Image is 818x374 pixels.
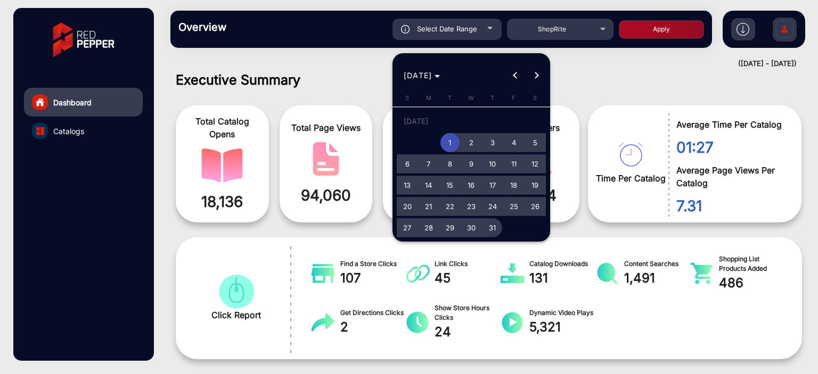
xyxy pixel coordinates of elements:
button: July 28, 2025 [418,217,439,238]
button: July 24, 2025 [482,196,503,217]
span: 5 [526,133,545,152]
button: July 8, 2025 [439,153,461,174]
span: 16 [462,176,481,195]
button: July 17, 2025 [482,174,503,196]
span: 18 [504,176,523,195]
button: July 5, 2025 [525,132,546,153]
button: July 7, 2025 [418,153,439,174]
span: 19 [526,176,545,195]
span: 30 [462,218,481,237]
button: July 6, 2025 [397,153,418,174]
button: July 13, 2025 [397,174,418,196]
button: July 18, 2025 [503,174,525,196]
button: July 10, 2025 [482,153,503,174]
button: Previous month [504,65,526,86]
span: 25 [504,197,523,216]
button: July 3, 2025 [482,132,503,153]
span: [DATE] [404,71,432,80]
button: July 31, 2025 [482,217,503,238]
span: 24 [483,197,502,216]
span: S [533,94,537,102]
button: July 2, 2025 [461,132,482,153]
button: July 25, 2025 [503,196,525,217]
button: July 29, 2025 [439,217,461,238]
button: July 21, 2025 [418,196,439,217]
span: 28 [419,218,438,237]
button: Choose month and year [399,66,445,85]
button: July 22, 2025 [439,196,461,217]
button: July 30, 2025 [461,217,482,238]
span: S [405,94,409,102]
span: 27 [398,218,417,237]
span: 11 [504,154,523,173]
span: 8 [440,154,460,173]
button: July 14, 2025 [418,174,439,196]
span: 6 [398,154,417,173]
button: July 20, 2025 [397,196,418,217]
span: T [448,94,452,102]
button: July 9, 2025 [461,153,482,174]
span: 15 [440,176,460,195]
button: Next month [526,65,547,86]
span: 12 [526,154,545,173]
button: July 19, 2025 [525,174,546,196]
button: July 16, 2025 [461,174,482,196]
button: July 12, 2025 [525,153,546,174]
span: 23 [462,197,481,216]
button: July 23, 2025 [461,196,482,217]
button: July 1, 2025 [439,132,461,153]
span: 29 [440,218,460,237]
span: 3 [483,133,502,152]
span: 20 [398,197,417,216]
span: 22 [440,197,460,216]
span: 4 [504,133,523,152]
span: 17 [483,176,502,195]
span: 13 [398,176,417,195]
span: F [512,94,516,102]
span: 14 [419,176,438,195]
span: 31 [483,218,502,237]
span: 1 [440,133,460,152]
span: 2 [462,133,481,152]
button: July 27, 2025 [397,217,418,238]
span: 10 [483,154,502,173]
span: 26 [526,197,545,216]
span: T [490,94,494,102]
button: July 4, 2025 [503,132,525,153]
span: 9 [462,154,481,173]
span: 7 [419,154,438,173]
span: W [468,94,474,102]
button: July 11, 2025 [503,153,525,174]
td: [DATE] [397,111,546,132]
span: M [426,94,431,102]
button: July 26, 2025 [525,196,546,217]
button: July 15, 2025 [439,174,461,196]
span: 21 [419,197,438,216]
